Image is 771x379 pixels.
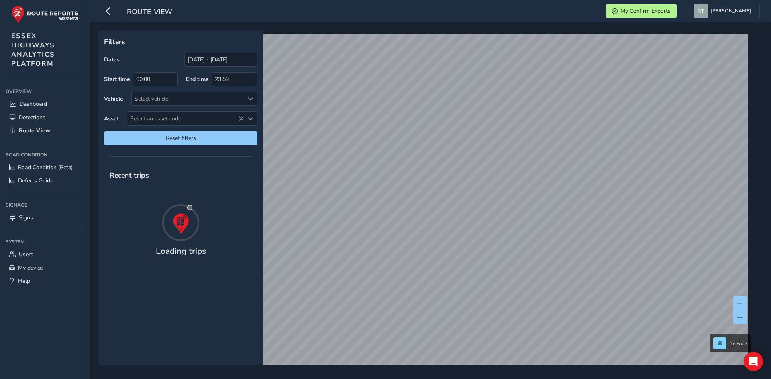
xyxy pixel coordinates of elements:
div: Open Intercom Messenger [744,352,763,371]
div: Overview [6,85,84,97]
span: My device [18,264,43,272]
span: Network [729,340,748,347]
label: Dates [104,56,120,63]
a: Detections [6,111,84,124]
a: Users [6,248,84,261]
span: Help [18,277,30,285]
div: Road Condition [6,149,84,161]
span: Detections [19,113,45,121]
span: Signs [19,214,33,221]
button: Reset filters [104,131,257,145]
a: Road Condition (Beta) [6,161,84,174]
div: Select vehicle [132,92,244,105]
a: Route View [6,124,84,137]
img: diamond-layout [694,4,708,18]
span: route-view [127,7,172,18]
span: Route View [19,127,50,134]
span: Reset filters [110,134,251,142]
span: [PERSON_NAME] [711,4,751,18]
div: Signage [6,199,84,211]
label: Vehicle [104,95,123,103]
a: Defects Guide [6,174,84,187]
img: rr logo [11,6,78,24]
span: Users [19,251,33,258]
label: End time [186,75,209,83]
div: System [6,236,84,248]
span: Recent trips [104,165,155,186]
span: Select an asset code [127,112,244,125]
a: Dashboard [6,97,84,111]
div: Select an asset code [244,112,257,125]
button: My Confirm Exports [606,4,677,18]
a: Help [6,274,84,288]
span: Defects Guide [18,177,53,184]
p: Filters [104,36,257,47]
canvas: Map [101,34,748,374]
span: Dashboard [20,100,47,108]
label: Asset [104,115,119,122]
a: My device [6,261,84,274]
label: Start time [104,75,130,83]
button: [PERSON_NAME] [694,4,754,18]
span: My Confirm Exports [620,7,671,15]
h4: Loading trips [156,246,206,256]
span: ESSEX HIGHWAYS ANALYTICS PLATFORM [11,31,55,68]
a: Signs [6,211,84,224]
span: Road Condition (Beta) [18,164,73,171]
